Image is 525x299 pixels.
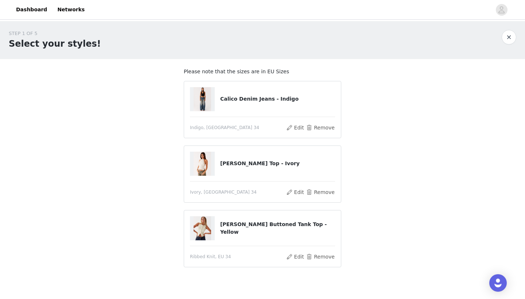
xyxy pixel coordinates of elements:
p: Please note that the sizes are in EU Sizes [184,68,341,75]
button: Edit [286,188,304,197]
a: Networks [53,1,89,18]
span: Ribbed Knit, EU 34 [190,253,231,260]
img: Calico Denim Jeans - Indigo [194,87,211,111]
h4: Calico Denim Jeans - Indigo [220,95,335,103]
button: Remove [306,252,335,261]
img: Blair Buttoned Tank Top - Yellow [194,216,211,240]
span: Indigo, [GEOGRAPHIC_DATA] 34 [190,124,259,131]
h4: [PERSON_NAME] Buttoned Tank Top - Yellow [220,221,335,236]
button: Edit [286,252,304,261]
h4: [PERSON_NAME] Top - Ivory [220,160,335,167]
img: Bennie Halter Top - Ivory [194,152,211,176]
div: avatar [498,4,505,16]
button: Remove [306,123,335,132]
div: Open Intercom Messenger [489,274,507,292]
button: Remove [306,188,335,197]
div: STEP 1 OF 5 [9,30,101,37]
h1: Select your styles! [9,37,101,50]
button: Edit [286,123,304,132]
span: Ivory, [GEOGRAPHIC_DATA] 34 [190,189,257,195]
a: Dashboard [12,1,51,18]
